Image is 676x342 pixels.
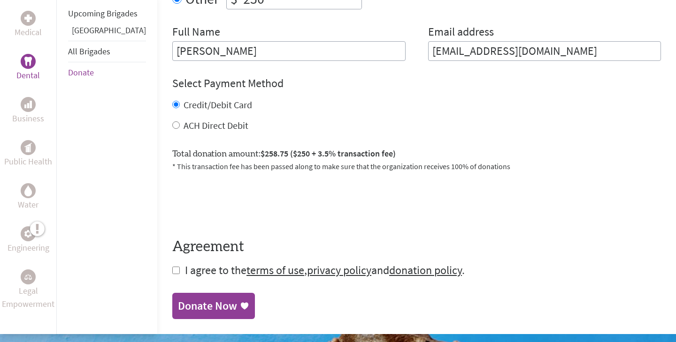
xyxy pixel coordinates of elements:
[21,140,36,155] div: Public Health
[24,185,32,196] img: Water
[428,24,494,41] label: Email address
[246,263,304,277] a: terms of use
[2,269,54,311] a: Legal EmpowermentLegal Empowerment
[172,147,396,161] label: Total donation amount:
[24,57,32,66] img: Dental
[18,183,38,211] a: WaterWater
[68,8,138,19] a: Upcoming Brigades
[18,198,38,211] p: Water
[184,119,248,131] label: ACH Direct Debit
[2,284,54,311] p: Legal Empowerment
[72,25,146,36] a: [GEOGRAPHIC_DATA]
[178,298,237,313] div: Donate Now
[15,26,42,39] p: Medical
[21,97,36,112] div: Business
[185,263,465,277] span: I agree to the , and .
[172,293,255,319] a: Donate Now
[68,41,146,62] li: All Brigades
[12,97,44,125] a: BusinessBusiness
[172,183,315,220] iframe: reCAPTCHA
[68,3,146,24] li: Upcoming Brigades
[68,46,110,57] a: All Brigades
[4,155,52,168] p: Public Health
[68,67,94,78] a: Donate
[68,24,146,41] li: Panama
[4,140,52,168] a: Public HealthPublic Health
[172,41,406,61] input: Enter Full Name
[184,99,252,111] label: Credit/Debit Card
[172,76,661,91] h4: Select Payment Method
[307,263,371,277] a: privacy policy
[24,230,32,237] img: Engineering
[261,148,396,159] span: $258.75 ($250 + 3.5% transaction fee)
[21,54,36,69] div: Dental
[21,226,36,241] div: Engineering
[15,11,42,39] a: MedicalMedical
[21,183,36,198] div: Water
[172,24,220,41] label: Full Name
[68,62,146,83] li: Donate
[12,112,44,125] p: Business
[24,274,32,280] img: Legal Empowerment
[24,143,32,152] img: Public Health
[24,15,32,22] img: Medical
[8,241,49,254] p: Engineering
[24,101,32,108] img: Business
[21,11,36,26] div: Medical
[16,54,40,82] a: DentalDental
[389,263,462,277] a: donation policy
[172,161,661,172] p: * This transaction fee has been passed along to make sure that the organization receives 100% of ...
[16,69,40,82] p: Dental
[172,238,661,255] h4: Agreement
[8,226,49,254] a: EngineeringEngineering
[428,41,661,61] input: Your Email
[21,269,36,284] div: Legal Empowerment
